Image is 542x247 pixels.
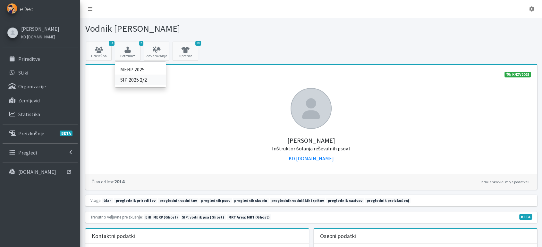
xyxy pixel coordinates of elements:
[3,165,78,178] a: [DOMAIN_NAME]
[92,178,124,185] strong: 2014
[139,41,143,46] span: 2
[3,66,78,79] a: Stiki
[60,131,72,136] span: BETA
[3,127,78,140] a: PreizkušnjeBETA
[21,25,59,33] a: [PERSON_NAME]
[326,198,364,203] span: preglednik nazivov
[7,3,17,14] img: eDedi
[519,214,532,220] span: V fazi razvoja
[102,198,113,203] span: član
[18,130,44,137] p: Preizkušnje
[18,111,40,117] p: Statistika
[114,198,157,203] span: preglednik prireditev
[18,149,37,156] p: Pregledi
[144,42,169,61] a: Zavarovanja
[480,178,531,186] a: Kdo lahko vidi moje podatke?
[115,42,140,61] button: 2 Potrdila
[181,214,226,220] span: Naslednja preizkušnja: pomlad 2027
[3,108,78,121] a: Statistika
[18,56,40,62] p: Prireditve
[18,97,40,104] p: Zemljevid
[90,198,101,203] small: Vloge:
[144,214,180,220] span: Naslednja preizkušnja: jesen 2025
[289,155,334,162] a: KD [DOMAIN_NAME]
[109,41,114,46] span: 34
[173,42,198,61] a: 29 Oprema
[158,198,199,203] span: preglednik vodnikov
[90,214,143,219] small: Trenutno veljavne preizkušnje:
[195,41,201,46] span: 29
[92,233,135,240] h3: Kontaktni podatki
[18,83,46,90] p: Organizacije
[21,34,55,39] small: KD [DOMAIN_NAME]
[21,33,59,40] a: KD [DOMAIN_NAME]
[18,169,56,175] p: [DOMAIN_NAME]
[199,198,232,203] span: preglednik psov
[18,69,28,76] p: Stiki
[3,52,78,65] a: Prireditve
[504,72,531,77] a: KNZV2025
[227,214,271,220] span: Naslednja preizkušnja: pomlad 2027
[115,64,166,75] a: MERP 2025
[20,4,35,14] span: eDedi
[92,179,114,184] small: Član od leta:
[86,42,112,61] a: 34 Udeležba
[3,80,78,93] a: Organizacije
[270,198,325,203] span: preglednik vodniških izpitov
[3,94,78,107] a: Zemljevid
[85,23,309,34] h1: Vodnik [PERSON_NAME]
[92,129,531,152] h5: [PERSON_NAME]
[115,75,166,85] a: SIP 2025 2/2
[272,145,351,152] small: Inštruktor šolanja reševalnih psov I
[233,198,269,203] span: preglednik skupin
[365,198,411,203] span: preglednik preizkušenj
[320,233,356,240] h3: Osebni podatki
[3,146,78,159] a: Pregledi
